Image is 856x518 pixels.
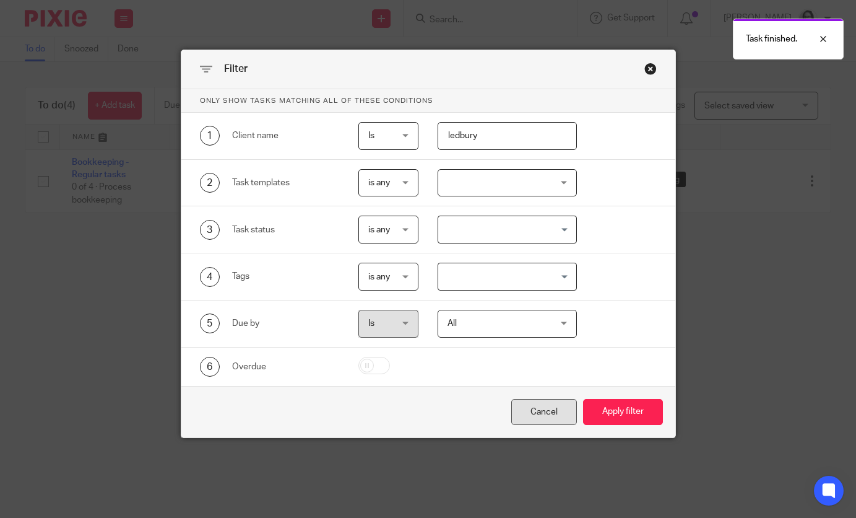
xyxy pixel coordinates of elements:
[368,273,390,281] span: is any
[439,266,569,288] input: Search for option
[368,319,374,328] span: Is
[447,319,457,328] span: All
[511,399,577,426] div: Close this dialog window
[746,33,797,45] p: Task finished.
[200,314,220,333] div: 5
[200,173,220,193] div: 2
[368,131,374,140] span: Is
[181,89,675,113] p: Only show tasks matching all of these conditions
[368,226,390,234] span: is any
[438,263,577,291] div: Search for option
[200,267,220,287] div: 4
[232,270,339,283] div: Tags
[439,219,569,240] input: Search for option
[224,64,248,74] span: Filter
[232,129,339,142] div: Client name
[644,63,657,75] div: Close this dialog window
[438,216,577,244] div: Search for option
[200,220,220,240] div: 3
[232,177,339,189] div: Task templates
[583,399,663,426] button: Apply filter
[232,224,339,236] div: Task status
[232,317,339,330] div: Due by
[200,126,220,146] div: 1
[368,178,390,187] span: is any
[232,361,339,373] div: Overdue
[200,357,220,377] div: 6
